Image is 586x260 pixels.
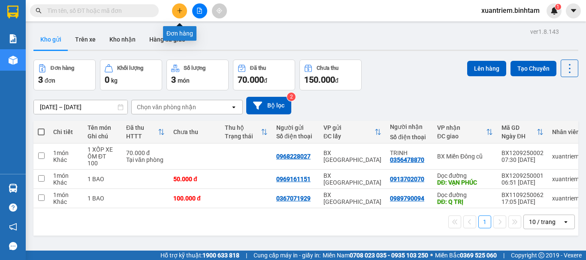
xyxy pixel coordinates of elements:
[276,176,311,182] div: 0969161151
[126,149,165,156] div: 70.000 đ
[38,75,43,85] span: 3
[173,176,216,182] div: 50.000 đ
[111,77,118,84] span: kg
[501,133,537,140] div: Ngày ĐH
[478,215,491,228] button: 1
[510,61,556,76] button: Tạo Chuyến
[216,8,222,14] span: aim
[9,203,17,212] span: question-circle
[173,129,216,135] div: Chưa thu
[323,149,381,163] div: BX [GEOGRAPHIC_DATA]
[53,156,79,163] div: Khác
[100,60,162,90] button: Khối lượng0kg
[225,133,261,140] div: Trạng thái
[171,75,176,85] span: 3
[323,172,381,186] div: BX [GEOGRAPHIC_DATA]
[550,7,558,15] img: icon-new-feature
[233,60,295,90] button: Đã thu70.000đ
[166,60,229,90] button: Số lượng3món
[501,198,544,205] div: 17:05 [DATE]
[501,156,544,163] div: 07:30 [DATE]
[317,65,338,71] div: Chưa thu
[34,100,127,114] input: Select a date range.
[530,27,559,36] div: ver 1.8.143
[9,242,17,250] span: message
[51,65,74,71] div: Đơn hàng
[390,176,424,182] div: 0913702070
[9,56,18,65] img: warehouse-icon
[173,195,216,202] div: 100.000 đ
[276,153,311,160] div: 0968228027
[88,133,118,140] div: Ghi chú
[264,77,267,84] span: đ
[437,172,493,179] div: Dọc đường
[53,179,79,186] div: Khác
[88,195,118,202] div: 1 BAO
[501,179,544,186] div: 06:51 [DATE]
[9,34,18,43] img: solution-icon
[501,149,544,156] div: BX1209250002
[88,176,118,182] div: 1 BAO
[501,172,544,179] div: BX1209250001
[163,26,196,41] div: Đơn hàng
[562,218,569,225] svg: open
[437,133,486,140] div: ĐC giao
[53,149,79,156] div: 1 món
[437,179,493,186] div: DĐ: VẠN PHÚC
[319,121,386,143] th: Toggle SortBy
[299,60,362,90] button: Chưa thu150.000đ
[566,3,581,18] button: caret-down
[304,75,335,85] span: 150.000
[556,4,559,10] span: 1
[53,191,79,198] div: 1 món
[126,133,158,140] div: HTTT
[467,61,506,76] button: Lên hàng
[323,251,428,260] span: Miền Nam
[9,184,18,193] img: warehouse-icon
[117,65,143,71] div: Khối lượng
[33,29,68,50] button: Kho gửi
[103,29,142,50] button: Kho nhận
[192,3,207,18] button: file-add
[437,198,493,205] div: DĐ: Q TRỊ
[570,7,577,15] span: caret-down
[172,3,187,18] button: plus
[529,218,556,226] div: 10 / trang
[212,3,227,18] button: aim
[53,198,79,205] div: Khác
[435,251,497,260] span: Miền Bắc
[437,153,493,160] div: BX Miền Đông cũ
[53,129,79,135] div: Chi tiết
[126,124,158,131] div: Đã thu
[538,252,544,258] span: copyright
[390,134,429,140] div: Số điện thoại
[196,8,202,14] span: file-add
[555,4,561,10] sup: 1
[276,124,315,131] div: Người gửi
[7,6,18,18] img: logo-vxr
[433,121,497,143] th: Toggle SortBy
[276,195,311,202] div: 0367071929
[246,251,247,260] span: |
[225,124,261,131] div: Thu hộ
[246,97,291,114] button: Bộ lọc
[497,121,548,143] th: Toggle SortBy
[184,65,205,71] div: Số lượng
[177,8,183,14] span: plus
[503,251,504,260] span: |
[437,191,493,198] div: Dọc đường
[221,121,272,143] th: Toggle SortBy
[390,195,424,202] div: 0989790094
[88,124,118,131] div: Tên món
[460,252,497,259] strong: 0369 525 060
[142,29,192,50] button: Hàng đã giao
[390,156,424,163] div: 0356478870
[53,172,79,179] div: 1 món
[350,252,428,259] strong: 0708 023 035 - 0935 103 250
[88,146,118,167] div: 1 XỐP XE ÔM ĐT 100
[276,133,315,140] div: Số điện thoại
[160,251,239,260] span: Hỗ trợ kỹ thuật:
[230,104,237,111] svg: open
[254,251,320,260] span: Cung cấp máy in - giấy in:
[45,77,55,84] span: đơn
